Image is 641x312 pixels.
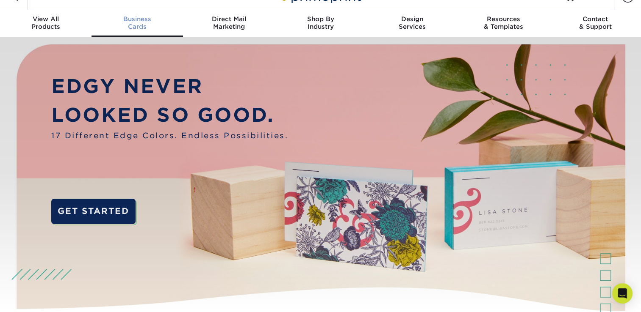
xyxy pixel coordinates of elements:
[549,10,641,37] a: Contact& Support
[458,15,549,30] div: & Templates
[366,15,458,23] span: Design
[612,283,633,304] div: Open Intercom Messenger
[275,15,366,23] span: Shop By
[275,10,366,37] a: Shop ByIndustry
[275,15,366,30] div: Industry
[183,10,275,37] a: Direct MailMarketing
[92,10,183,37] a: BusinessCards
[549,15,641,23] span: Contact
[458,10,549,37] a: Resources& Templates
[366,15,458,30] div: Services
[183,15,275,30] div: Marketing
[366,10,458,37] a: DesignServices
[458,15,549,23] span: Resources
[92,15,183,23] span: Business
[92,15,183,30] div: Cards
[183,15,275,23] span: Direct Mail
[549,15,641,30] div: & Support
